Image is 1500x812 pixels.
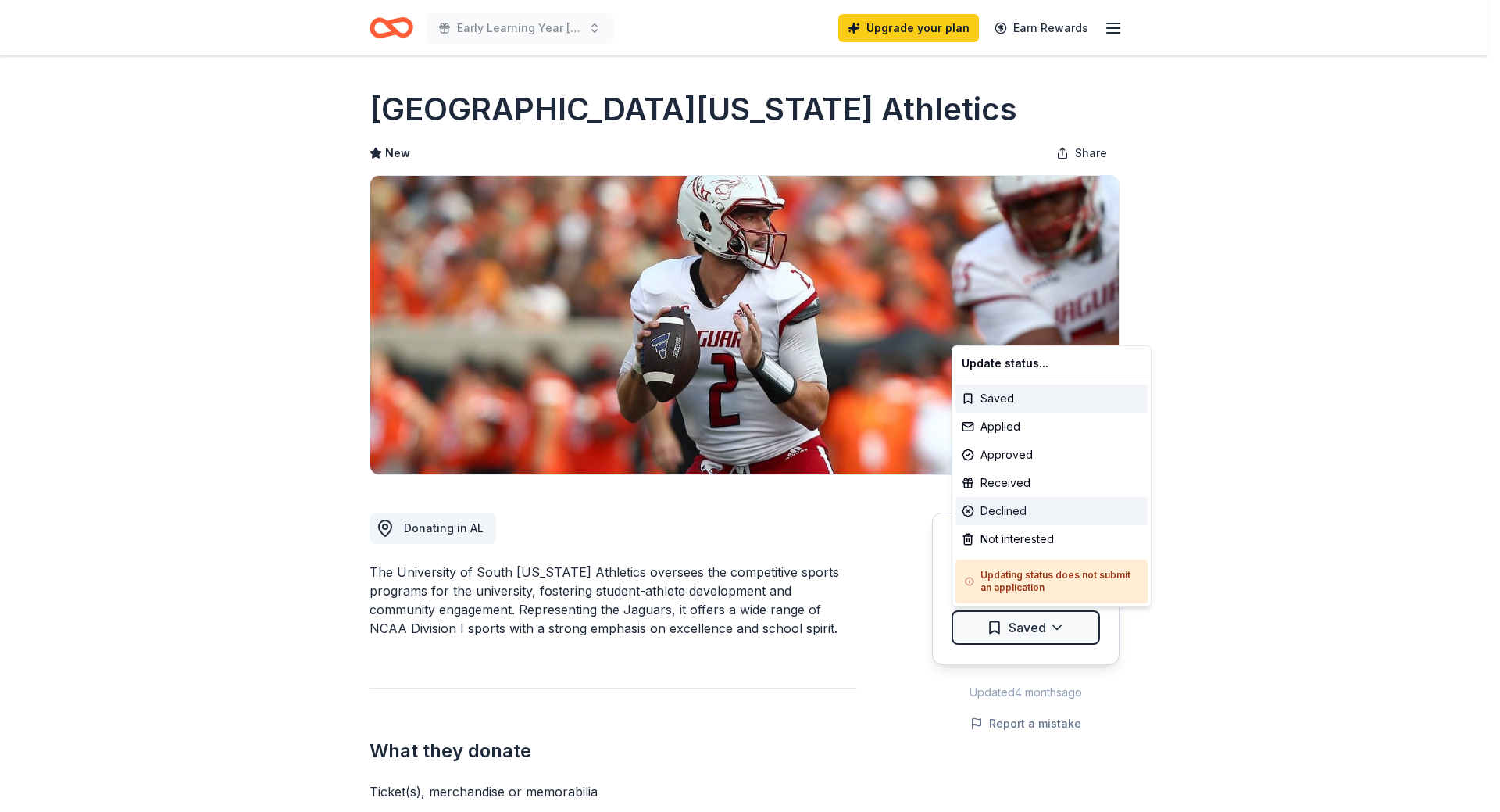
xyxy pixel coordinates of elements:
div: Approved [955,441,1148,469]
div: Update status... [955,349,1148,377]
div: Declined [955,497,1148,525]
h5: Updating status does not submit an application [965,569,1138,594]
div: Saved [955,385,1148,413]
div: Not interested [955,525,1148,553]
div: Received [955,469,1148,497]
div: Applied [955,413,1148,441]
span: Early Learning Year [DATE]-[DATE] Fall Festival and Yard Sale [457,19,582,38]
